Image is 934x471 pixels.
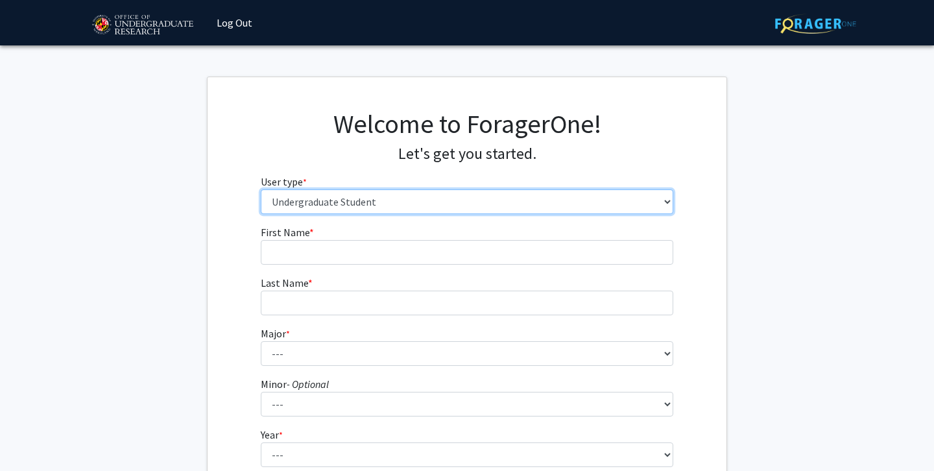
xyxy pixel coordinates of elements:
[261,427,283,442] label: Year
[261,376,329,392] label: Minor
[261,276,308,289] span: Last Name
[775,14,856,34] img: ForagerOne Logo
[261,108,674,139] h1: Welcome to ForagerOne!
[287,378,329,391] i: - Optional
[261,226,309,239] span: First Name
[261,145,674,163] h4: Let's get you started.
[10,413,55,461] iframe: Chat
[261,174,307,189] label: User type
[88,9,197,42] img: University of Maryland Logo
[261,326,290,341] label: Major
